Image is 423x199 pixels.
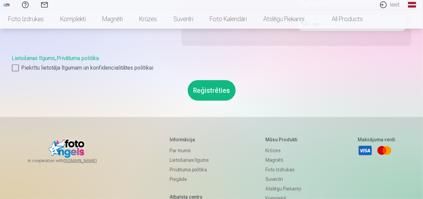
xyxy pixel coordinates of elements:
[201,10,255,29] a: Foto kalendāri
[165,10,201,29] a: Suvenīri
[52,10,94,29] a: Komplekti
[57,55,99,61] a: Privātuma politika
[265,146,301,155] a: Krūzes
[12,54,411,72] div: ,
[358,136,395,143] h5: Maksājuma veidi
[255,10,313,29] a: Atslēgu piekariņi
[12,55,55,61] a: Lietošanas līgums
[265,155,301,165] a: Magnēti
[265,184,301,194] a: Atslēgu piekariņi
[131,10,165,29] a: Krūzes
[265,174,301,184] a: Suvenīri
[28,158,113,164] span: In cooperation with
[265,136,301,143] h5: Mūsu produkti
[170,136,209,143] h5: Informācija
[170,165,209,174] a: Privātuma politika
[3,3,10,7] img: /fa1
[64,158,113,164] a: [DOMAIN_NAME]
[358,143,373,158] a: Visa
[313,10,371,29] a: All products
[265,165,301,174] a: Foto izdrukas
[170,146,209,155] a: Par mums
[377,143,392,158] a: Mastercard
[12,64,411,72] label: Piekrītu lietotāja līgumam un konfidencialitātes politikai
[188,80,236,101] button: Reģistrēties
[170,155,209,165] a: Lietošanas līgums
[94,10,131,29] a: Magnēti
[170,174,209,184] a: Piegāde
